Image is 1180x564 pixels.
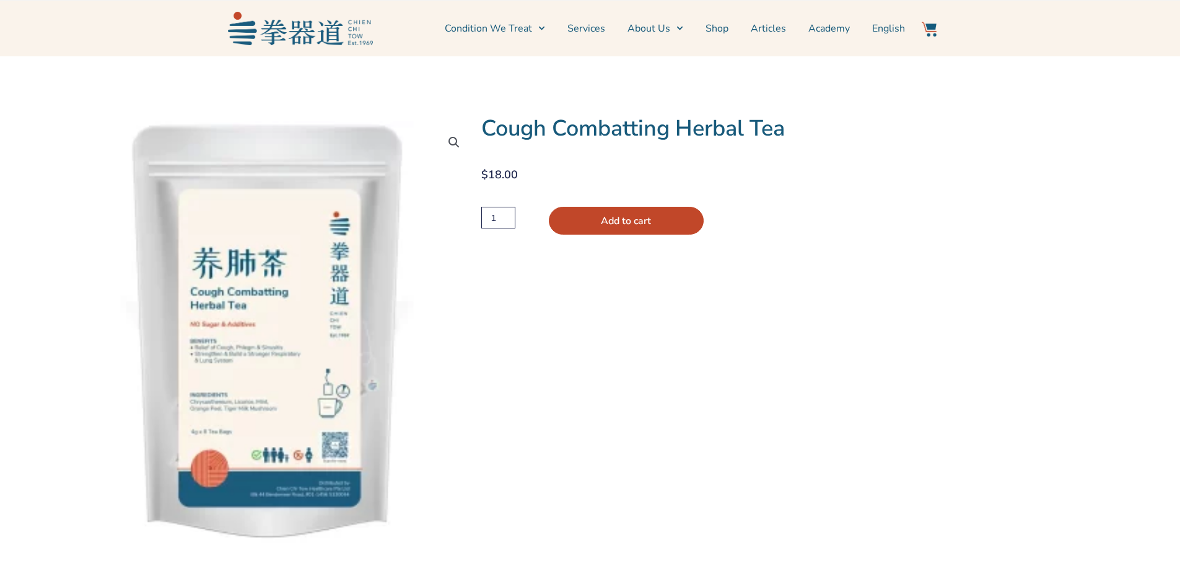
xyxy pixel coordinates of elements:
[808,13,850,44] a: Academy
[549,207,704,235] button: Add to cart
[443,131,465,154] a: View full-screen image gallery
[445,13,545,44] a: Condition We Treat
[481,115,1024,142] h1: Cough Combatting Herbal Tea
[706,13,728,44] a: Shop
[479,242,752,247] iframe: Secure express checkout frame
[567,13,605,44] a: Services
[751,13,786,44] a: Articles
[481,167,488,182] span: $
[627,13,683,44] a: About Us
[872,13,905,44] a: English
[872,21,905,36] span: English
[481,167,518,182] bdi: 18.00
[481,207,515,228] input: Product quantity
[379,13,906,44] nav: Menu
[922,22,937,37] img: Website Icon-03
